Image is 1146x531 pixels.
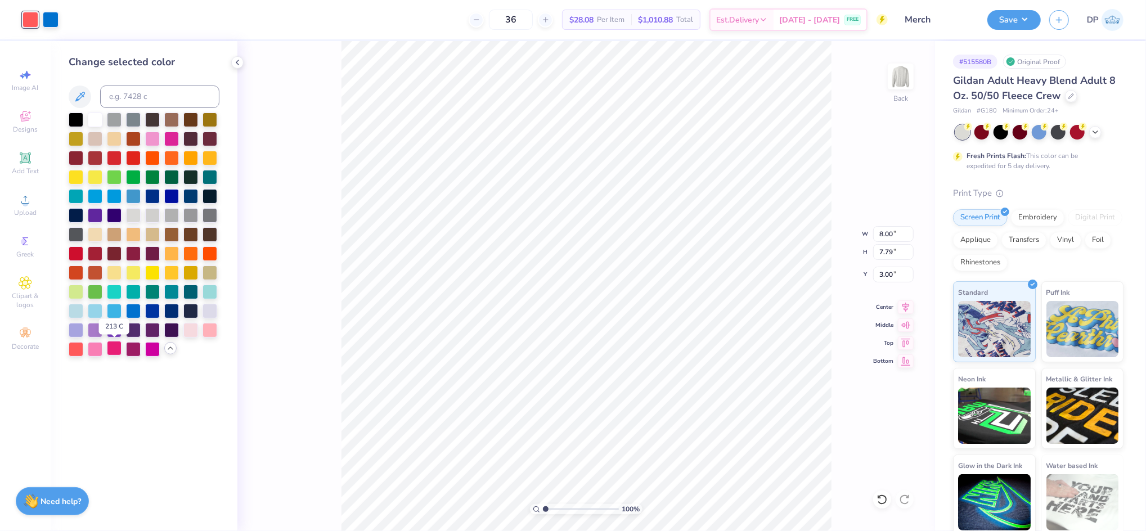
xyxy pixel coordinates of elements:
span: Neon Ink [958,373,986,385]
span: # G180 [977,106,997,116]
span: Designs [13,125,38,134]
span: Gildan Adult Heavy Blend Adult 8 Oz. 50/50 Fleece Crew [953,74,1116,102]
div: Back [893,93,908,103]
div: Rhinestones [953,254,1008,271]
span: Center [873,303,893,311]
input: e.g. 7428 c [100,85,219,108]
span: $1,010.88 [638,14,673,26]
span: Water based Ink [1046,460,1098,471]
div: Digital Print [1068,209,1122,226]
div: Print Type [953,187,1123,200]
div: # 515580B [953,55,997,69]
span: FREE [847,16,859,24]
span: Image AI [12,83,39,92]
span: $28.08 [569,14,594,26]
div: Applique [953,232,998,249]
button: Save [987,10,1041,30]
span: Per Item [597,14,624,26]
div: Vinyl [1050,232,1081,249]
a: DP [1087,9,1123,31]
span: Decorate [12,342,39,351]
span: Total [676,14,693,26]
img: Metallic & Glitter Ink [1046,388,1119,444]
img: Neon Ink [958,388,1031,444]
span: Clipart & logos [6,291,45,309]
span: Puff Ink [1046,286,1070,298]
img: Puff Ink [1046,301,1119,357]
span: Greek [17,250,34,259]
span: Middle [873,321,893,329]
span: Minimum Order: 24 + [1003,106,1059,116]
span: DP [1087,13,1099,26]
div: Change selected color [69,55,219,70]
span: Standard [958,286,988,298]
img: Standard [958,301,1031,357]
strong: Fresh Prints Flash: [967,151,1026,160]
input: – – [489,10,533,30]
span: Top [873,339,893,347]
span: Upload [14,208,37,217]
div: Foil [1085,232,1111,249]
img: Water based Ink [1046,474,1119,530]
span: Metallic & Glitter Ink [1046,373,1113,385]
img: Back [889,65,912,88]
img: Darlene Padilla [1102,9,1123,31]
span: Bottom [873,357,893,365]
div: Transfers [1001,232,1046,249]
span: 100 % [622,504,640,514]
div: Screen Print [953,209,1008,226]
span: Glow in the Dark Ink [958,460,1022,471]
span: Gildan [953,106,971,116]
img: Glow in the Dark Ink [958,474,1031,530]
div: 213 C [99,319,129,335]
span: Add Text [12,166,39,175]
div: Original Proof [1003,55,1066,69]
div: This color can be expedited for 5 day delivery. [967,151,1105,171]
span: [DATE] - [DATE] [779,14,840,26]
strong: Need help? [41,496,82,507]
div: Embroidery [1011,209,1064,226]
input: Untitled Design [896,8,979,31]
span: Est. Delivery [716,14,759,26]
